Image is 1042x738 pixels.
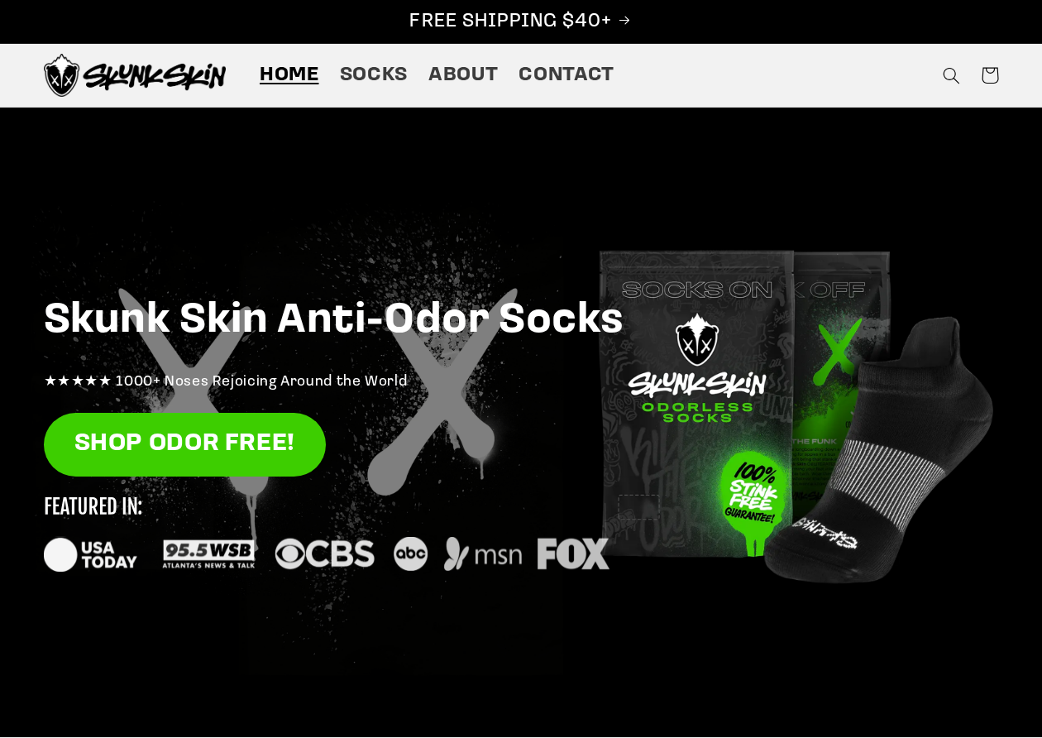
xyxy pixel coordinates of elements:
[44,300,625,343] strong: Skunk Skin Anti-Odor Socks
[340,63,408,89] span: Socks
[249,52,329,98] a: Home
[44,370,999,396] p: ★★★★★ 1000+ Noses Rejoicing Around the World
[519,63,614,89] span: Contact
[428,63,498,89] span: About
[44,413,326,477] a: SHOP ODOR FREE!
[933,56,971,94] summary: Search
[509,52,625,98] a: Contact
[260,63,319,89] span: Home
[329,52,418,98] a: Socks
[418,52,508,98] a: About
[17,9,1025,35] p: FREE SHIPPING $40+
[44,54,226,97] img: Skunk Skin Anti-Odor Socks.
[44,497,610,572] img: new_featured_logos_1_small.svg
